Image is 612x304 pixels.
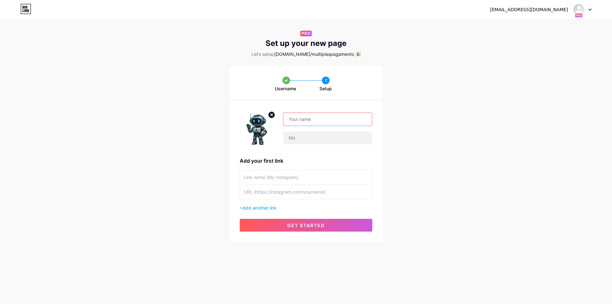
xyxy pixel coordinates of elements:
[240,157,372,165] div: Add your first link
[240,110,275,147] img: profile pic
[322,77,330,84] div: 2
[490,6,568,13] div: [EMAIL_ADDRESS][DOMAIN_NAME]
[274,51,361,57] span: [DOMAIN_NAME]/multiplaspagamento 🎉
[275,85,296,92] span: Username
[243,205,277,211] span: Add another link
[244,185,368,199] input: URL (https://instagram.com/yourname)
[240,219,372,232] button: get started
[287,223,325,228] span: get started
[283,113,372,126] input: Your name
[244,170,368,184] input: Link name (My Instagram)
[240,204,372,211] div: +
[573,4,585,16] img: multiplas ferramentas
[319,85,332,92] span: Setup
[283,131,372,144] input: bio
[302,31,310,36] span: PRO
